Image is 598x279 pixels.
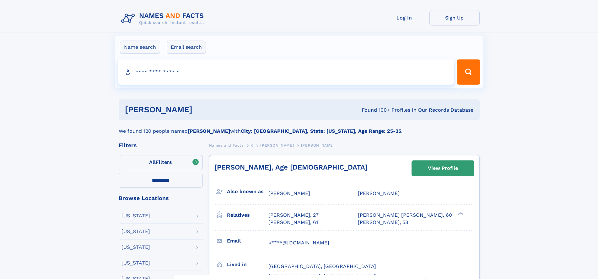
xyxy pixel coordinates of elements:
a: [PERSON_NAME] [PERSON_NAME], 60 [358,212,452,219]
span: [PERSON_NAME] [260,143,294,148]
b: [PERSON_NAME] [188,128,230,134]
span: [PERSON_NAME] [358,190,400,196]
div: [US_STATE] [121,245,150,250]
a: Log In [379,10,429,25]
input: search input [118,59,454,85]
div: Found 100+ Profiles In Our Records Database [277,107,473,114]
h3: Relatives [227,210,268,220]
a: K [251,141,253,149]
b: City: [GEOGRAPHIC_DATA], State: [US_STATE], Age Range: 25-35 [241,128,401,134]
h1: [PERSON_NAME] [125,106,277,114]
button: Search Button [457,59,480,85]
span: [PERSON_NAME] [301,143,335,148]
span: [PERSON_NAME] [268,190,310,196]
h3: Lived in [227,259,268,270]
a: [PERSON_NAME], Age [DEMOGRAPHIC_DATA] [214,163,368,171]
label: Email search [167,41,206,54]
div: We found 120 people named with . [119,120,480,135]
span: K [251,143,253,148]
a: [PERSON_NAME], 61 [268,219,318,226]
h3: Email [227,236,268,246]
div: [US_STATE] [121,213,150,218]
div: ❯ [456,212,464,216]
a: Names and Facts [209,141,244,149]
div: [US_STATE] [121,260,150,265]
img: Logo Names and Facts [119,10,209,27]
div: View Profile [428,161,458,176]
h3: Also known as [227,186,268,197]
span: All [149,159,156,165]
div: [US_STATE] [121,229,150,234]
label: Name search [120,41,160,54]
a: View Profile [412,161,474,176]
a: Sign Up [429,10,480,25]
a: [PERSON_NAME], 58 [358,219,408,226]
a: [PERSON_NAME], 27 [268,212,319,219]
div: Filters [119,142,203,148]
a: [PERSON_NAME] [260,141,294,149]
div: Browse Locations [119,195,203,201]
label: Filters [119,155,203,170]
span: [GEOGRAPHIC_DATA], [GEOGRAPHIC_DATA] [268,263,376,269]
